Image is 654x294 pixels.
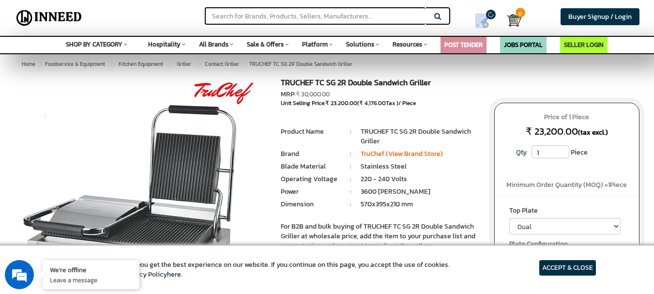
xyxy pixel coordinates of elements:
[296,90,330,99] span: ₹ 30,000.00
[393,40,422,49] span: Resources
[13,6,85,30] img: Inneed.Market
[509,206,625,218] label: Top Plate
[526,124,578,139] span: ₹ 23,200.00
[361,149,443,159] a: TruChef (View Brand Store)
[608,180,610,190] span: 1
[281,127,340,137] li: Product Name
[398,99,416,108] span: / Piece
[43,60,352,68] span: TRUCHEF TC SG 2R Double Sandwich Griller
[361,200,480,209] li: 570x395x210 mm
[50,276,132,284] p: Leave a message
[578,127,608,138] span: (tax excl.)
[177,60,191,68] span: Griller
[361,174,480,184] li: 220 - 240 Volts
[281,174,340,184] li: Operating Voltage
[361,187,480,197] li: 3600 [PERSON_NAME]
[359,99,386,108] span: ₹ 4,176.00
[361,127,480,146] li: TRUCHEF TC SG 2R Double Sandwich Griller
[281,200,340,209] li: Dimension
[571,145,588,160] span: Piece
[341,127,361,137] li: :
[66,40,122,49] span: SHOP BY CATEGORY
[108,58,113,70] span: >
[45,60,105,68] span: Foodservice & Equipment
[507,13,521,28] img: Cart
[39,60,42,68] span: >
[341,174,361,184] li: :
[281,149,340,159] li: Brand
[341,200,361,209] li: :
[281,162,340,171] li: Blade Material
[539,260,596,276] article: ACCEPT & CLOSE
[243,58,247,70] span: >
[341,187,361,197] li: :
[119,60,163,68] span: Kitchen Equipment
[506,180,627,190] span: Minimum Order Quantity (MOQ) = Piece
[281,99,479,108] div: Unit Selling Price: ( Tax )
[175,58,193,70] a: Griller
[464,10,507,32] a: my Quotes
[509,239,625,251] label: Plate Configuration
[325,99,357,108] span: ₹ 23,200.00
[564,40,604,49] a: SELLER LOGIN
[50,265,132,274] div: We're offline
[199,40,228,49] span: All Brands
[561,8,639,25] a: Buyer Signup / Login
[281,222,479,251] p: For B2B and bulk buying of TRUCHEF TC SG 2R Double Sandwich Griller at wholesale price, add the i...
[281,90,479,99] div: MRP:
[516,8,525,17] span: 0
[203,58,241,70] a: Contact Griller
[58,260,450,279] article: We use cookies to ensure you get the best experience on our website. If you continue on this page...
[444,40,483,49] a: POST TENDER
[341,162,361,171] li: :
[504,109,630,125] span: Price of 1 Piece
[247,40,284,49] span: Sale & Offers
[148,40,181,49] span: Hospitality
[43,58,107,70] a: Foodservice & Equipment
[167,58,171,70] span: >
[507,10,513,31] a: Cart 0
[205,60,239,68] span: Contact Griller
[361,162,480,171] li: Stainless Steel
[117,58,165,70] a: Kitchen Equipment
[568,12,632,22] span: Buyer Signup / Login
[504,40,543,49] a: JOBS PORTAL
[195,58,199,70] span: >
[511,145,532,160] label: Qty
[475,14,489,28] img: Show My Quotes
[346,40,374,49] span: Solutions
[341,149,361,159] li: :
[281,78,479,90] h1: TRUCHEF TC SG 2R Double Sandwich Griller
[302,40,328,49] span: Platform
[205,7,426,25] input: Search for Brands, Products, Sellers, Manufacturers...
[20,58,37,70] a: Home
[167,269,181,279] a: here
[281,187,340,197] li: Power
